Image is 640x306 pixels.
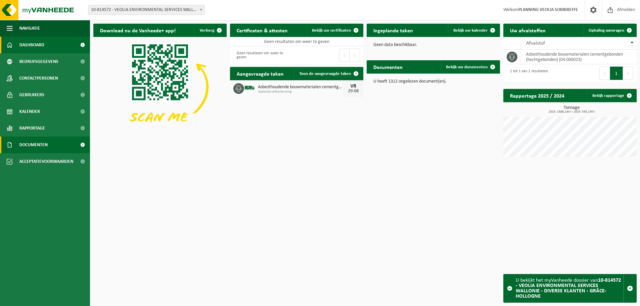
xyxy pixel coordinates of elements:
[347,89,360,94] div: 29-08
[623,67,633,80] button: Next
[19,87,44,103] span: Gebruikers
[453,28,488,33] span: Bekijk uw kalender
[233,48,293,63] div: Geen resultaten om weer te geven
[350,49,360,62] button: Next
[589,28,624,33] span: Ophaling aanvragen
[194,24,226,37] button: Verberg
[230,24,294,37] h2: Certificaten & attesten
[518,7,578,12] strong: PLANNING VEOLIA SOMBREFFE
[307,24,363,37] a: Bekijk uw certificaten
[312,28,351,33] span: Bekijk uw certificaten
[441,60,499,74] a: Bekijk uw documenten
[507,66,548,81] div: 1 tot 1 van 1 resultaten
[373,43,493,47] p: Geen data beschikbaar.
[19,137,48,153] span: Documenten
[258,90,343,94] span: Geplande zelfaanlevering
[299,72,351,76] span: Toon de aangevraagde taken
[200,28,214,33] span: Verberg
[347,84,360,89] div: VR
[526,41,545,46] span: Afvalstof
[507,110,637,114] span: 2024: 1588,144 t - 2025: 530,130 t
[19,37,44,53] span: Dashboard
[230,67,290,80] h2: Aangevraagde taken
[339,49,350,62] button: Previous
[367,24,420,37] h2: Ingeplande taken
[244,82,255,94] img: BL-SO-LV
[373,79,493,84] p: U heeft 1312 ongelezen document(en).
[88,5,204,15] span: 10-814572 - VEOLIA ENVIRONMENTAL SERVICES WALLONIE - DIVERSE KLANTEN - GRÂCE-HOLLOGNE
[503,89,571,102] h2: Rapportage 2025 / 2024
[19,53,58,70] span: Bedrijfsgegevens
[448,24,499,37] a: Bekijk uw kalender
[19,103,40,120] span: Kalender
[587,89,636,102] a: Bekijk rapportage
[19,120,45,137] span: Rapportage
[19,20,40,37] span: Navigatie
[503,24,552,37] h2: Uw afvalstoffen
[367,60,409,73] h2: Documenten
[446,65,488,69] span: Bekijk uw documenten
[294,67,363,80] a: Toon de aangevraagde taken
[599,67,610,80] button: Previous
[93,37,227,137] img: Download de VHEPlus App
[230,37,363,46] td: Geen resultaten om weer te geven
[93,24,182,37] h2: Download nu de Vanheede+ app!
[610,67,623,80] button: 1
[19,153,73,170] span: Acceptatievoorwaarden
[583,24,636,37] a: Ophaling aanvragen
[507,106,637,114] h3: Tonnage
[19,70,58,87] span: Contactpersonen
[521,50,637,64] td: asbesthoudende bouwmaterialen cementgebonden (hechtgebonden) (04-000023)
[516,278,621,299] strong: 10-814572 - VEOLIA ENVIRONMENTAL SERVICES WALLONIE - DIVERSE KLANTEN - GRÂCE-HOLLOGNE
[516,274,623,302] div: U bekijkt het myVanheede dossier van
[88,5,205,15] span: 10-814572 - VEOLIA ENVIRONMENTAL SERVICES WALLONIE - DIVERSE KLANTEN - GRÂCE-HOLLOGNE
[258,85,343,90] span: Asbesthoudende bouwmaterialen cementgebonden (hechtgebonden)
